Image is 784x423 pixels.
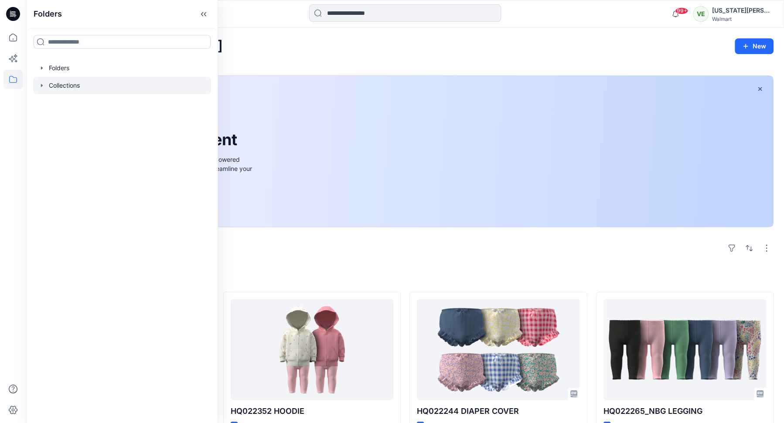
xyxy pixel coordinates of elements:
[231,299,394,400] a: HQ022352 HOODIE
[231,405,394,417] p: HQ022352 HOODIE
[37,273,774,283] h4: Styles
[417,299,580,400] a: HQ022244 DIAPER COVER
[603,405,767,417] p: HQ022265_NBG LEGGING
[693,6,709,22] div: VE
[712,5,773,16] div: [US_STATE][PERSON_NAME]
[735,38,774,54] button: New
[712,16,773,22] div: Walmart
[603,299,767,400] a: HQ022265_NBG LEGGING
[417,405,580,417] p: HQ022244 DIAPER COVER
[675,7,688,14] span: 99+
